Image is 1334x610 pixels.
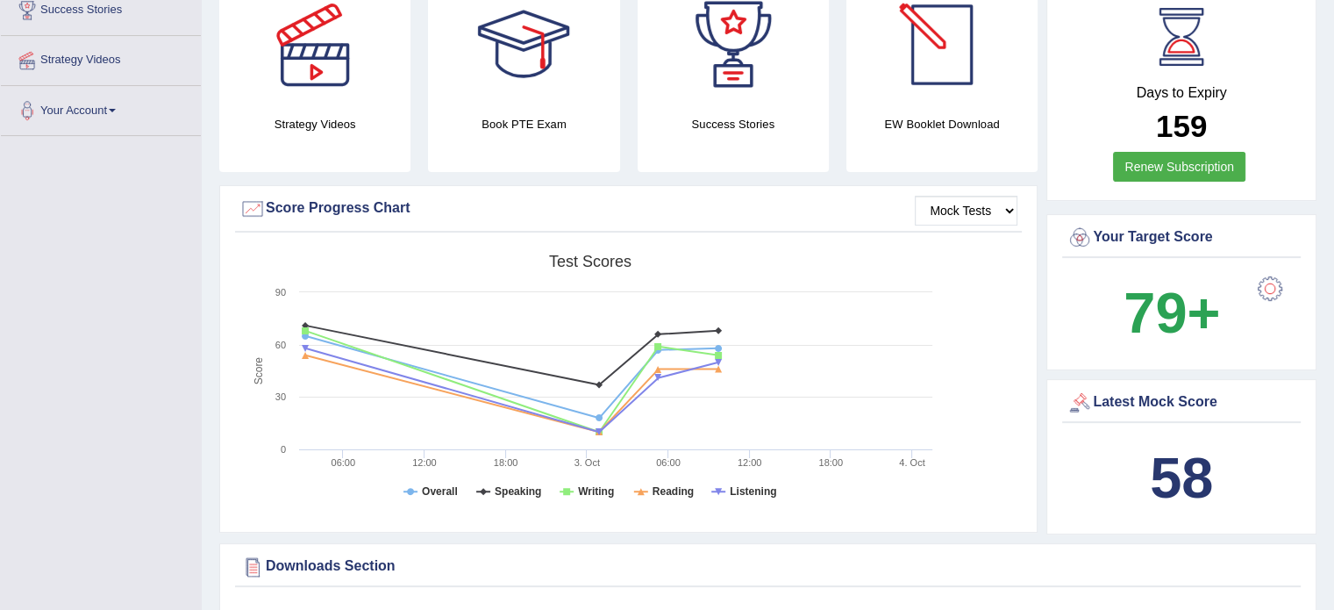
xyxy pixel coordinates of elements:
[422,485,458,498] tspan: Overall
[1150,446,1213,510] b: 58
[275,287,286,298] text: 90
[281,444,286,455] text: 0
[638,115,829,133] h4: Success Stories
[899,457,924,468] tspan: 4. Oct
[239,196,1017,222] div: Score Progress Chart
[1066,85,1296,101] h4: Days to Expiry
[738,457,762,468] text: 12:00
[495,485,541,498] tspan: Speaking
[1,36,201,80] a: Strategy Videos
[412,457,437,468] text: 12:00
[653,485,694,498] tspan: Reading
[494,457,518,468] text: 18:00
[846,115,1038,133] h4: EW Booklet Download
[1066,390,1296,416] div: Latest Mock Score
[219,115,410,133] h4: Strategy Videos
[1066,225,1296,251] div: Your Target Score
[549,253,631,270] tspan: Test scores
[331,457,355,468] text: 06:00
[1124,281,1220,345] b: 79+
[1,86,201,130] a: Your Account
[275,391,286,402] text: 30
[730,485,776,498] tspan: Listening
[253,357,265,385] tspan: Score
[275,340,286,350] text: 60
[239,554,1296,580] div: Downloads Section
[818,457,843,468] text: 18:00
[656,457,681,468] text: 06:00
[574,457,600,468] tspan: 3. Oct
[1113,152,1245,182] a: Renew Subscription
[428,115,619,133] h4: Book PTE Exam
[578,485,614,498] tspan: Writing
[1156,109,1207,143] b: 159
